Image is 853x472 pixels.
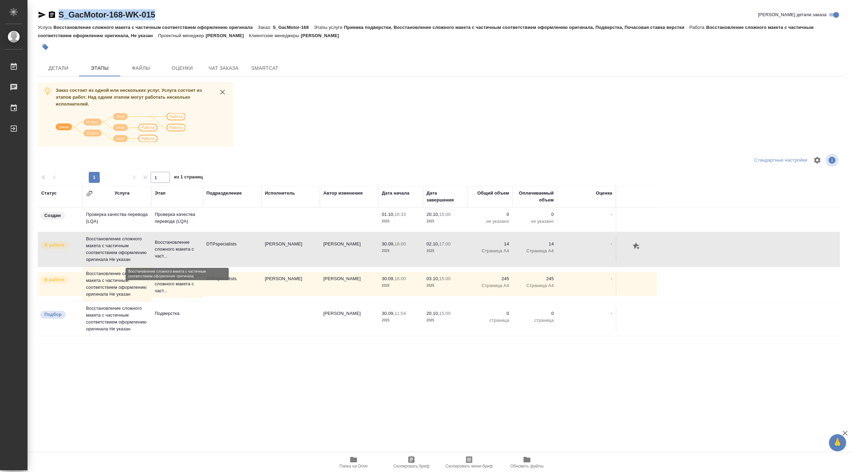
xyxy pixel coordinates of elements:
a: - [611,276,612,281]
button: Скопировать ссылку для ЯМессенджера [38,11,46,19]
span: Оценки [166,64,199,73]
p: 15:00 [439,311,451,316]
span: Детали [42,64,75,73]
p: 2025 [382,218,420,225]
a: - [611,212,612,217]
p: Заказ: [258,25,273,30]
p: не указано [471,218,509,225]
span: Заказ состоит из одной или нескольких услуг. Услуга состоит из этапов работ. Над одним этапом мог... [56,88,202,107]
td: Восстановление сложного макета с частичным соответствием оформлению оригинала Не указан [83,232,151,266]
p: 20.10, [426,212,439,217]
p: страница [516,317,554,324]
p: Клиентские менеджеры [249,33,301,38]
button: Добавить тэг [38,40,53,55]
td: [PERSON_NAME] [320,272,378,296]
div: Статус [41,190,57,197]
td: Восстановление сложного макета с частичным соответствием оформлению оригинала Не указан [83,267,151,301]
p: Подверстка [155,310,199,317]
p: 30.09, [382,241,395,246]
span: Чат заказа [207,64,240,73]
p: 0 [516,211,554,218]
p: 11:54 [395,311,406,316]
td: [PERSON_NAME] [320,307,378,331]
p: 15:00 [439,276,451,281]
button: Сгруппировать [86,190,93,197]
p: Страница А4 [471,248,509,254]
p: 10:33 [395,212,406,217]
span: Файлы [125,64,158,73]
p: 2025 [426,317,464,324]
p: Проверка качества перевода (LQA) [155,211,199,225]
div: Оценка [596,190,612,197]
div: Подразделение [206,190,242,197]
p: 0 [471,310,509,317]
p: Создан [44,212,61,219]
div: Автор изменения [323,190,363,197]
p: 16:00 [395,241,406,246]
p: Приемка подверстки, Восстановление сложного макета с частичным соответствием оформлению оригинала... [344,25,689,30]
span: Настроить таблицу [809,152,825,168]
p: 02.10, [426,241,439,246]
p: Этапы услуги [314,25,344,30]
p: 30.09, [382,311,395,316]
td: Восстановление сложного макета с частичным соответствием оформлению оригинала Не указан [83,336,151,371]
p: Страница А4 [516,282,554,289]
button: close [217,87,228,97]
td: DTPspecialists [203,237,261,261]
span: [PERSON_NAME] детали заказа [758,11,827,18]
p: Восстановление сложного макета с частичным соответствием оформлению оригинала [53,25,258,30]
div: split button [753,155,809,166]
p: 0 [471,211,509,218]
button: 🙏 [829,434,846,451]
span: 🙏 [832,436,843,450]
span: Посмотреть информацию [825,154,840,167]
div: Общий объем [477,190,509,197]
p: 15:00 [439,212,451,217]
p: 2025 [426,218,464,225]
p: Работа [690,25,706,30]
p: страница [471,317,509,324]
p: В работе [44,242,64,249]
p: 2025 [382,282,420,289]
div: Дата начала [382,190,409,197]
p: 2025 [382,248,420,254]
p: 16:00 [395,276,406,281]
div: Оплачиваемый объем [516,190,554,204]
div: Дата завершения [426,190,464,204]
p: 01.10, [382,212,395,217]
p: Страница А4 [471,282,509,289]
td: Проверка качества перевода (LQA) [83,208,151,232]
p: 03.10, [426,276,439,281]
p: 14 [471,241,509,248]
p: 2025 [382,317,420,324]
p: Страница А4 [516,248,554,254]
div: Услуга [115,190,129,197]
td: [PERSON_NAME] [261,272,320,296]
p: 20.10, [426,311,439,316]
p: [PERSON_NAME] [206,33,249,38]
p: 245 [516,275,554,282]
p: 17:00 [439,241,451,246]
p: 14 [516,241,554,248]
button: Скопировать ссылку [48,11,56,19]
p: Восстановление сложного макета с част... [155,239,199,260]
p: 2025 [426,248,464,254]
p: Подбор [44,311,62,318]
span: Этапы [83,64,116,73]
td: DTPspecialists [203,272,261,296]
a: S_GacMotor-168-WK-015 [58,10,155,19]
div: Исполнитель [265,190,295,197]
p: Проектный менеджер [158,33,206,38]
a: - [611,311,612,316]
span: из 1 страниц [174,173,203,183]
p: 2025 [426,282,464,289]
p: 0 [516,310,554,317]
a: - [611,241,612,246]
button: Добавить оценку [631,241,643,252]
p: Услуга [38,25,53,30]
p: S_GacMotor-168 [273,25,314,30]
span: SmartCat [248,64,281,73]
td: [PERSON_NAME] [320,237,378,261]
p: [PERSON_NAME] [301,33,344,38]
p: не указано [516,218,554,225]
